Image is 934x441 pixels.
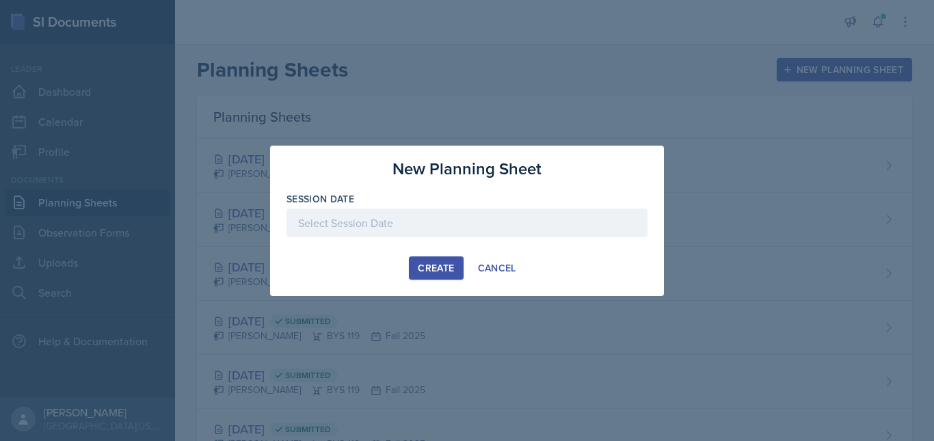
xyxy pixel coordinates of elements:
div: Create [418,263,454,273]
button: Create [409,256,463,280]
button: Cancel [469,256,525,280]
h3: New Planning Sheet [392,157,542,181]
div: Cancel [478,263,516,273]
label: Session Date [286,192,354,206]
